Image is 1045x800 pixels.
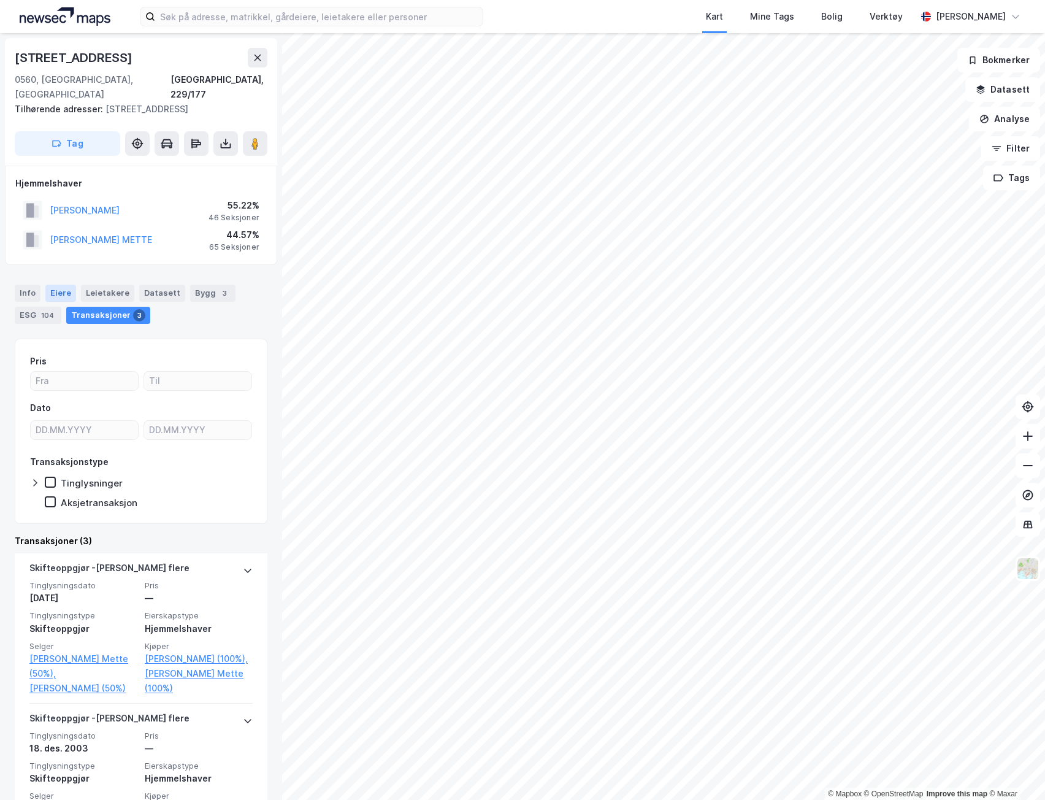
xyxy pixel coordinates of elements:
[821,9,843,24] div: Bolig
[145,741,253,756] div: —
[190,285,235,302] div: Bygg
[15,104,105,114] span: Tilhørende adresser:
[15,102,258,117] div: [STREET_ADDRESS]
[30,401,51,415] div: Dato
[29,621,137,636] div: Skifteoppgjør
[984,741,1045,800] div: Kontrollprogram for chat
[15,285,40,302] div: Info
[15,131,120,156] button: Tag
[209,228,259,242] div: 44.57%
[15,534,267,548] div: Transaksjoner (3)
[144,421,251,439] input: DD.MM.YYYY
[209,213,259,223] div: 46 Seksjoner
[936,9,1006,24] div: [PERSON_NAME]
[145,761,253,771] span: Eierskapstype
[29,652,137,681] a: [PERSON_NAME] Mette (50%),
[139,285,185,302] div: Datasett
[145,621,253,636] div: Hjemmelshaver
[39,309,56,321] div: 104
[29,681,137,696] a: [PERSON_NAME] (50%)
[61,497,137,509] div: Aksjetransaksjon
[957,48,1040,72] button: Bokmerker
[144,372,251,390] input: Til
[145,771,253,786] div: Hjemmelshaver
[29,771,137,786] div: Skifteoppgjør
[15,48,135,67] div: [STREET_ADDRESS]
[29,591,137,606] div: [DATE]
[145,666,253,696] a: [PERSON_NAME] Mette (100%)
[965,77,1040,102] button: Datasett
[145,580,253,591] span: Pris
[15,72,170,102] div: 0560, [GEOGRAPHIC_DATA], [GEOGRAPHIC_DATA]
[145,731,253,741] span: Pris
[66,307,150,324] div: Transaksjoner
[218,287,231,299] div: 3
[29,761,137,771] span: Tinglysningstype
[133,309,145,321] div: 3
[29,711,189,731] div: Skifteoppgjør - [PERSON_NAME] flere
[145,641,253,652] span: Kjøper
[29,731,137,741] span: Tinglysningsdato
[31,372,138,390] input: Fra
[29,610,137,621] span: Tinglysningstype
[81,285,134,302] div: Leietakere
[29,641,137,652] span: Selger
[61,477,123,489] div: Tinglysninger
[170,72,267,102] div: [GEOGRAPHIC_DATA], 229/177
[145,610,253,621] span: Eierskapstype
[15,176,267,191] div: Hjemmelshaver
[30,455,109,469] div: Transaksjonstype
[45,285,76,302] div: Eiere
[31,421,138,439] input: DD.MM.YYYY
[864,790,924,798] a: OpenStreetMap
[20,7,110,26] img: logo.a4113a55bc3d86da70a041830d287a7e.svg
[209,242,259,252] div: 65 Seksjoner
[983,166,1040,190] button: Tags
[706,9,723,24] div: Kart
[29,580,137,591] span: Tinglysningsdato
[981,136,1040,161] button: Filter
[15,307,61,324] div: ESG
[828,790,862,798] a: Mapbox
[750,9,794,24] div: Mine Tags
[29,561,189,580] div: Skifteoppgjør - [PERSON_NAME] flere
[1016,557,1039,580] img: Z
[209,198,259,213] div: 55.22%
[29,741,137,756] div: 18. des. 2003
[984,741,1045,800] iframe: Chat Widget
[969,107,1040,131] button: Analyse
[870,9,903,24] div: Verktøy
[927,790,987,798] a: Improve this map
[30,354,47,369] div: Pris
[155,7,483,26] input: Søk på adresse, matrikkel, gårdeiere, leietakere eller personer
[145,652,253,666] a: [PERSON_NAME] (100%),
[145,591,253,606] div: —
